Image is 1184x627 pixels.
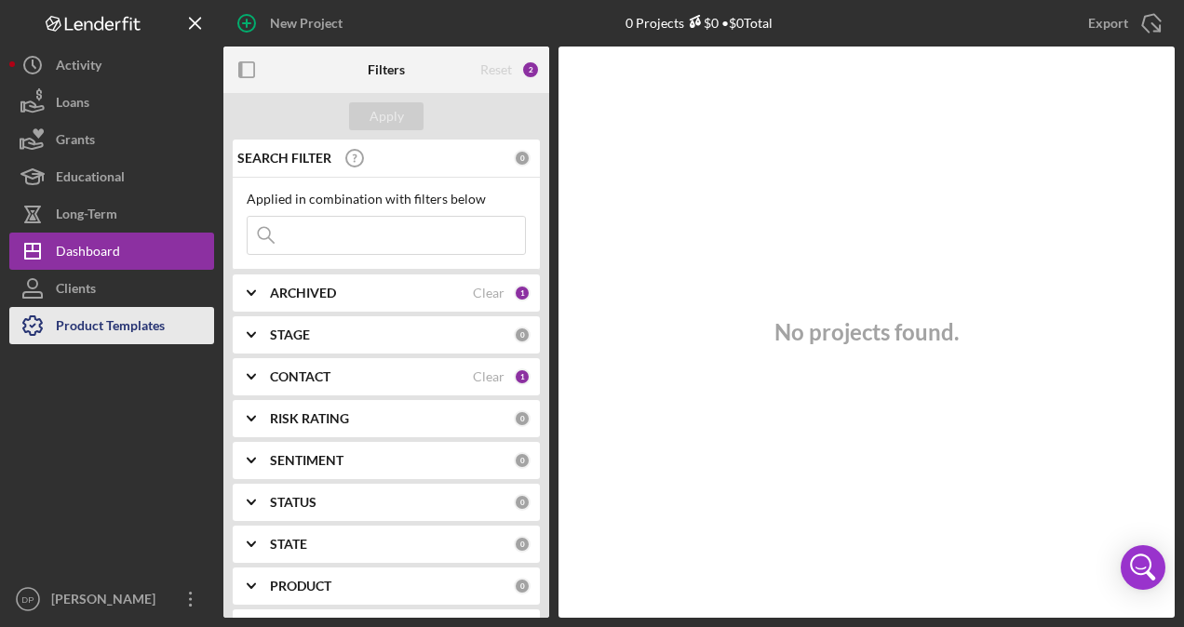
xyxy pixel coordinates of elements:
button: Loans [9,84,214,121]
button: Educational [9,158,214,195]
div: 0 [514,578,531,594]
h3: No projects found. [774,319,959,345]
div: Dashboard [56,233,120,274]
div: New Project [270,5,343,42]
b: SENTIMENT [270,453,343,468]
button: Clients [9,270,214,307]
div: Activity [56,47,101,88]
button: Long-Term [9,195,214,233]
button: Apply [349,102,424,130]
b: SEARCH FILTER [237,151,331,166]
b: RISK RATING [270,411,349,426]
text: DP [21,594,34,605]
div: Educational [56,158,125,200]
div: Clear [473,369,505,384]
b: Filters [368,62,405,77]
div: 0 Projects • $0 Total [626,15,773,31]
button: Product Templates [9,307,214,344]
b: STATE [270,537,307,552]
button: New Project [223,5,361,42]
div: Clear [473,286,505,300]
div: Reset [480,62,512,77]
b: STAGE [270,327,310,342]
div: 0 [514,327,531,343]
div: 0 [514,410,531,427]
b: STATUS [270,495,316,510]
div: 0 [514,494,531,511]
div: 1 [514,368,531,385]
div: 1 [514,285,531,301]
div: Export [1088,5,1128,42]
div: [PERSON_NAME] [47,580,168,622]
div: Open Intercom Messenger [1121,545,1165,590]
b: CONTACT [270,369,330,384]
button: Activity [9,47,214,84]
button: Export [1070,5,1175,42]
b: ARCHIVED [270,286,336,300]
div: Loans [56,84,89,126]
div: Applied in combination with filters below [247,192,526,207]
div: 0 [514,452,531,469]
div: Grants [56,121,95,163]
div: Apply [370,102,404,130]
button: Grants [9,121,214,158]
button: Dashboard [9,233,214,270]
b: PRODUCT [270,579,331,594]
div: Long-Term [56,195,117,237]
div: $0 [684,15,719,31]
div: 0 [514,536,531,553]
div: Product Templates [56,307,165,349]
div: 2 [521,60,540,79]
div: 0 [514,150,531,167]
div: Clients [56,270,96,312]
button: DP[PERSON_NAME] [9,580,214,618]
